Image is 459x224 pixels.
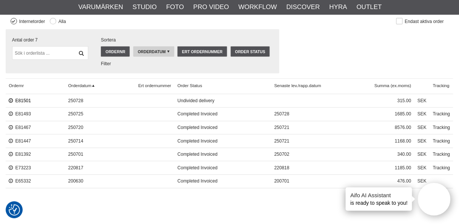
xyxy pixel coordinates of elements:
[414,135,430,148] span: SEK
[271,78,324,94] span: Senaste lev./rapp.datum
[174,135,271,148] span: Completed Invoiced
[35,37,38,43] span: 7
[350,191,408,199] h4: Aifo AI Assistant
[65,175,135,189] span: 200630
[9,152,31,157] a: E81392
[430,161,453,175] a: Tracking
[65,107,135,121] span: 250725
[135,78,174,94] a: Ert ordernummer
[271,121,324,135] span: 250721
[324,148,414,161] span: 340.00
[271,175,324,189] span: 200701
[12,37,88,43] div: Antal order
[174,107,271,121] span: Completed Invoiced
[132,2,157,12] a: Studio
[9,204,20,216] img: Revisit consent button
[9,125,31,130] a: E81467
[9,139,31,144] a: E81447
[239,2,277,12] a: Workflow
[65,135,135,148] span: 250714
[430,135,453,148] a: Tracking
[324,175,414,189] span: 476.00
[414,121,430,135] span: SEK
[65,94,135,108] span: 250728
[324,135,414,148] span: 1168.00
[330,2,347,12] a: Hyra
[414,175,430,189] span: SEK
[101,37,273,43] span: Sortera
[324,121,414,135] span: 8576.00
[177,46,227,57] a: Ert ordernummer
[430,121,453,135] a: Tracking
[414,107,430,121] span: SEK
[174,94,271,108] span: Undivided delivery
[231,46,270,57] a: Order Status
[414,161,430,175] span: SEK
[174,78,271,94] a: Order Status
[17,19,45,24] label: Internetorder
[271,135,324,148] span: 250721
[174,175,271,189] span: Completed Invoiced
[403,19,444,24] label: Endast aktiva order
[430,78,453,94] span: Tracking
[193,2,229,12] a: Pro Video
[6,78,65,94] a: Ordernr
[430,107,453,121] a: Tracking
[414,148,430,161] span: SEK
[133,46,174,57] a: Orderdatum
[174,148,271,161] span: Completed Invoiced
[271,107,324,121] span: 250728
[286,2,320,12] a: Discover
[75,46,88,60] a: Filtrera
[324,94,414,108] span: 315.00
[271,148,324,161] span: 250702
[9,98,31,104] a: E81501
[324,107,414,121] span: 1685.00
[79,2,123,12] a: Varumärken
[430,148,453,161] a: Tracking
[414,94,430,108] span: SEK
[101,60,273,67] div: Filter
[174,121,271,135] span: Completed Invoiced
[174,161,271,175] span: Completed Invoiced
[9,166,31,171] a: E73223
[65,121,135,135] span: 250720
[324,161,414,175] span: 1185.00
[271,161,324,175] span: 220818
[65,161,135,175] span: 220817
[12,46,88,60] input: Sök i orderlista ...
[324,78,414,94] span: Summa (ex.moms)
[166,2,184,12] a: Foto
[65,78,135,94] a: Orderdatum
[9,203,20,217] button: Samtyckesinställningar
[138,50,166,54] span: Orderdatum
[9,112,31,117] a: E81493
[65,148,135,161] span: 250701
[56,19,66,24] label: Alla
[346,187,412,211] div: is ready to speak to you!
[9,179,31,184] a: E65332
[101,46,130,57] a: Ordernr
[357,2,382,12] a: Outlet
